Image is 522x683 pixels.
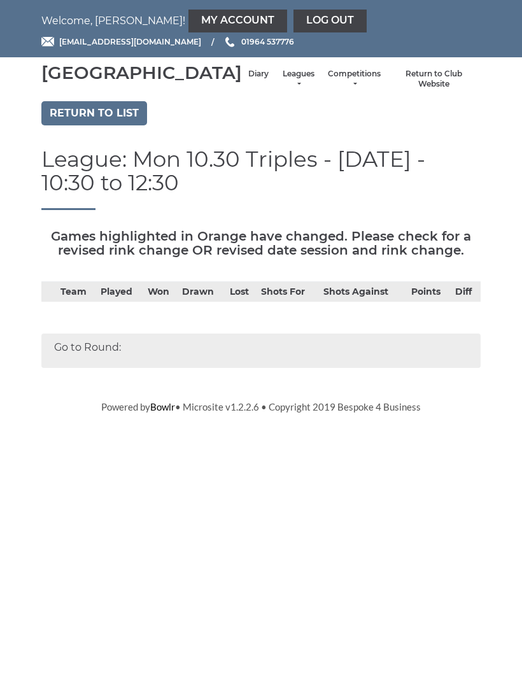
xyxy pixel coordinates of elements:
[41,229,481,257] h5: Games highlighted in Orange have changed. Please check for a revised rink change OR revised date ...
[41,101,147,125] a: Return to list
[57,281,97,302] th: Team
[328,69,381,90] a: Competitions
[41,334,481,368] div: Go to Round:
[293,10,367,32] a: Log out
[41,36,201,48] a: Email [EMAIL_ADDRESS][DOMAIN_NAME]
[41,63,242,83] div: [GEOGRAPHIC_DATA]
[150,401,175,412] a: Bowlr
[248,69,269,80] a: Diary
[41,148,481,210] h1: League: Mon 10.30 Triples - [DATE] - 10:30 to 12:30
[145,281,179,302] th: Won
[97,281,145,302] th: Played
[320,281,408,302] th: Shots Against
[227,281,258,302] th: Lost
[41,37,54,46] img: Email
[59,37,201,46] span: [EMAIL_ADDRESS][DOMAIN_NAME]
[223,36,294,48] a: Phone us 01964 537776
[188,10,287,32] a: My Account
[258,281,320,302] th: Shots For
[101,401,421,412] span: Powered by • Microsite v1.2.2.6 • Copyright 2019 Bespoke 4 Business
[225,37,234,47] img: Phone us
[452,281,481,302] th: Diff
[41,10,481,32] nav: Welcome, [PERSON_NAME]!
[281,69,315,90] a: Leagues
[408,281,452,302] th: Points
[241,37,294,46] span: 01964 537776
[179,281,226,302] th: Drawn
[393,69,474,90] a: Return to Club Website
